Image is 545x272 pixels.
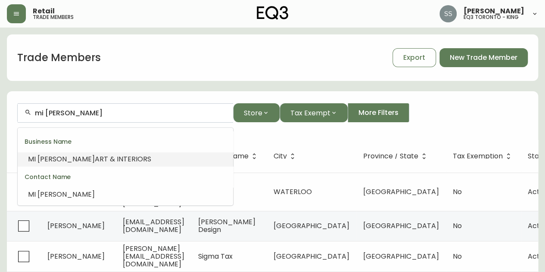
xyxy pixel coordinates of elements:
[290,108,330,118] span: Tax Exempt
[348,103,409,122] button: More Filters
[363,187,439,197] span: [GEOGRAPHIC_DATA]
[28,189,36,199] span: MI
[464,8,524,15] span: [PERSON_NAME]
[274,154,287,159] span: City
[198,251,233,261] span: Sigma Tax
[450,53,517,62] span: New Trade Member
[233,103,280,122] button: Store
[18,131,233,152] div: Business Name
[28,154,36,164] span: MI
[18,167,233,187] div: Contact Name
[95,154,151,164] span: ART & INTERIORS
[439,5,457,22] img: f1b6f2cda6f3b51f95337c5892ce6799
[257,6,289,20] img: logo
[47,251,105,261] span: [PERSON_NAME]
[363,221,439,231] span: [GEOGRAPHIC_DATA]
[453,154,503,159] span: Tax Exemption
[403,53,425,62] span: Export
[453,187,462,197] span: No
[35,109,226,117] input: Search
[358,108,399,117] span: More Filters
[363,154,418,159] span: Province / State
[464,15,519,20] h5: eq3 toronto - king
[392,48,436,67] button: Export
[123,217,184,235] span: [EMAIL_ADDRESS][DOMAIN_NAME]
[123,244,184,269] span: [PERSON_NAME][EMAIL_ADDRESS][DOMAIN_NAME]
[363,152,430,160] span: Province / State
[274,221,349,231] span: [GEOGRAPHIC_DATA]
[453,152,514,160] span: Tax Exemption
[47,221,105,231] span: [PERSON_NAME]
[453,221,462,231] span: No
[33,8,55,15] span: Retail
[17,50,101,65] h1: Trade Members
[274,251,349,261] span: [GEOGRAPHIC_DATA]
[244,108,262,118] span: Store
[363,251,439,261] span: [GEOGRAPHIC_DATA]
[274,152,298,160] span: City
[274,187,312,197] span: WATERLOO
[280,103,348,122] button: Tax Exempt
[439,48,528,67] button: New Trade Member
[37,189,95,199] span: [PERSON_NAME]
[33,15,74,20] h5: trade members
[37,154,95,164] span: [PERSON_NAME]
[198,217,255,235] span: [PERSON_NAME] Design
[453,251,462,261] span: No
